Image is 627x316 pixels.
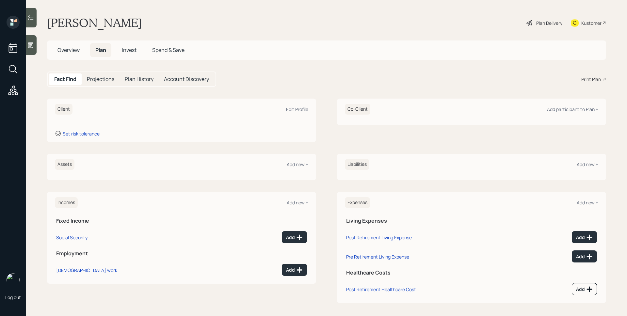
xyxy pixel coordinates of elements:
h5: Fact Find [54,76,76,82]
div: Add new + [577,161,598,167]
img: james-distasi-headshot.png [7,273,20,286]
button: Add [282,231,307,243]
h6: Co-Client [345,104,370,115]
div: Add [576,234,593,241]
div: Add new + [287,161,308,167]
div: Set risk tolerance [63,131,100,137]
div: Kustomer [581,20,602,26]
span: Overview [57,46,80,54]
button: Add [572,250,597,262]
h5: Projections [87,76,114,82]
div: Plan Delivery [536,20,562,26]
button: Add [282,264,307,276]
button: Add [572,283,597,295]
h5: Employment [56,250,307,257]
h6: Incomes [55,197,78,208]
div: Pre Retirement Living Expense [346,254,409,260]
div: Add new + [577,199,598,206]
div: Social Security [56,234,88,241]
h5: Healthcare Costs [346,270,597,276]
h5: Fixed Income [56,218,307,224]
div: Post Retirement Healthcare Cost [346,286,416,292]
h6: Assets [55,159,74,170]
div: Log out [5,294,21,300]
h5: Account Discovery [164,76,209,82]
h1: [PERSON_NAME] [47,16,142,30]
div: Add [576,253,593,260]
div: Add new + [287,199,308,206]
h5: Plan History [125,76,153,82]
div: Post Retirement Living Expense [346,234,412,241]
div: Add participant to Plan + [547,106,598,112]
button: Add [572,231,597,243]
div: Add [286,234,303,241]
span: Plan [95,46,106,54]
h6: Liabilities [345,159,369,170]
div: [DEMOGRAPHIC_DATA] work [56,267,117,273]
span: Spend & Save [152,46,185,54]
span: Invest [122,46,137,54]
div: Add [286,267,303,273]
div: Edit Profile [286,106,308,112]
div: Add [576,286,593,292]
h6: Expenses [345,197,370,208]
h5: Living Expenses [346,218,597,224]
div: Print Plan [581,76,601,83]
h6: Client [55,104,72,115]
